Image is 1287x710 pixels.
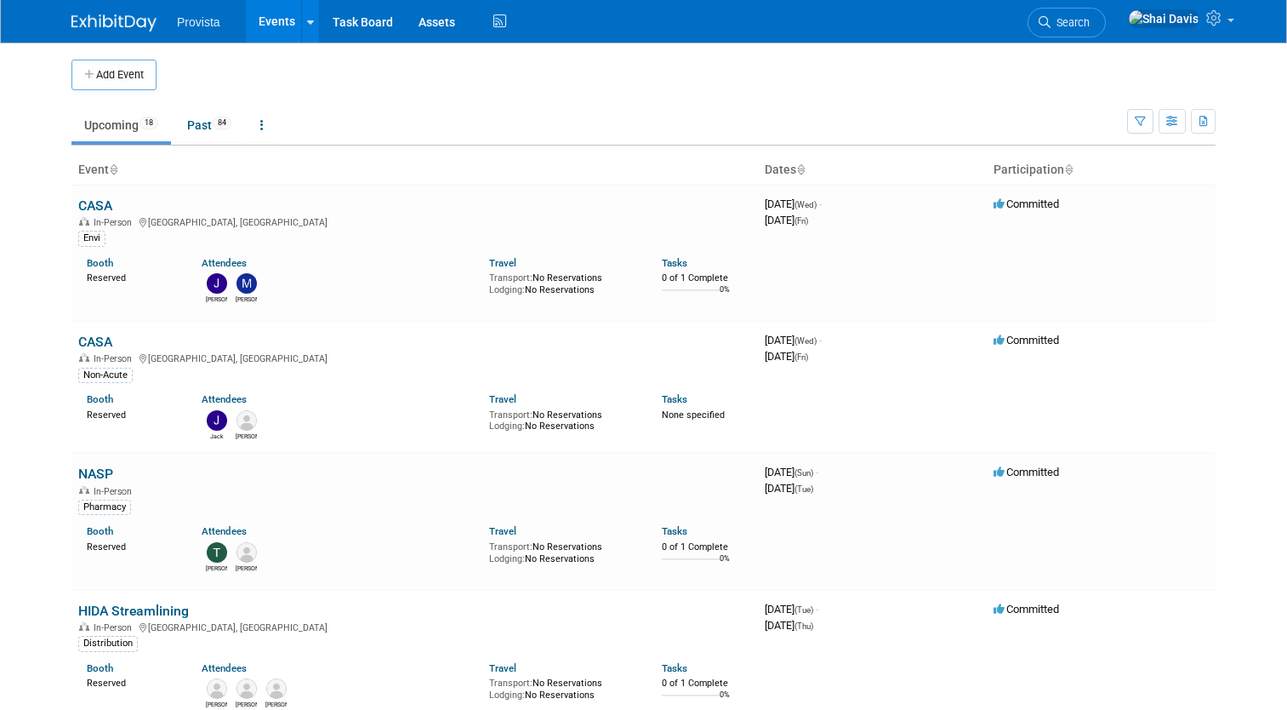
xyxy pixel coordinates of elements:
span: 84 [213,117,231,129]
span: [DATE] [765,619,813,632]
a: Attendees [202,393,247,405]
a: Sort by Participation Type [1064,163,1073,176]
div: [GEOGRAPHIC_DATA], [GEOGRAPHIC_DATA] [78,351,751,364]
img: Austen Turner [266,679,287,699]
span: (Fri) [794,352,808,362]
div: No Reservations No Reservations [489,406,636,432]
span: (Wed) [794,336,817,346]
div: Pharmacy [78,500,131,515]
a: Booth [87,393,113,405]
span: Transport: [489,409,532,421]
span: Lodging: [489,690,525,701]
img: Jennifer Geronaitis [236,410,257,431]
span: Provista [177,15,220,29]
div: 0 of 1 Complete [662,678,751,690]
img: In-Person Event [79,622,89,631]
div: Jeff Kittle [206,699,227,709]
div: Justyn Okoniewski [236,563,257,573]
span: Transport: [489,541,532,553]
div: 0 of 1 Complete [662,272,751,284]
span: (Tue) [794,605,813,615]
a: Tasks [662,525,687,537]
a: Search [1028,8,1106,37]
div: Jerry Johnson [236,699,257,709]
span: In-Person [94,217,137,228]
a: Travel [489,257,516,269]
span: (Sun) [794,468,813,478]
span: Lodging: [489,284,525,295]
span: (Wed) [794,200,817,209]
div: No Reservations No Reservations [489,269,636,295]
img: In-Person Event [79,486,89,495]
span: (Thu) [794,621,813,631]
a: CASA [78,198,112,214]
span: [DATE] [765,482,813,495]
div: Mitchell Bowman [236,294,257,304]
span: (Fri) [794,216,808,226]
span: [DATE] [765,466,818,478]
span: Committed [994,603,1059,616]
a: CASA [78,334,112,350]
a: Travel [489,393,516,405]
span: [DATE] [765,350,808,363]
div: Reserved [87,674,176,690]
a: Upcoming18 [71,109,171,141]
img: Jerry Johnson [236,679,257,699]
div: [GEOGRAPHIC_DATA], [GEOGRAPHIC_DATA] [78,620,751,633]
a: Sort by Start Date [796,163,805,176]
div: No Reservations No Reservations [489,538,636,564]
button: Add Event [71,60,157,90]
span: [DATE] [765,214,808,226]
td: 0% [720,554,730,577]
div: Reserved [87,269,176,284]
div: Jeff Lawrence [206,294,227,304]
div: Distribution [78,636,138,651]
img: ExhibitDay [71,14,157,31]
span: In-Person [94,486,137,497]
div: Jack Baird [206,431,227,441]
span: 18 [140,117,158,129]
img: Trisha Mitkus [207,542,227,563]
span: [DATE] [765,334,822,346]
div: Reserved [87,406,176,421]
div: Austen Turner [265,699,287,709]
a: Tasks [662,393,687,405]
a: Attendees [202,257,247,269]
a: NASP [78,466,113,482]
span: Transport: [489,678,532,689]
a: Attendees [202,525,247,537]
span: Search [1051,16,1090,29]
span: Lodging: [489,553,525,564]
th: Participation [987,156,1216,185]
span: Committed [994,466,1059,478]
a: Tasks [662,662,687,674]
a: HIDA Streamlining [78,603,189,619]
td: 0% [720,285,730,308]
img: In-Person Event [79,353,89,362]
div: No Reservations No Reservations [489,674,636,701]
div: Reserved [87,538,176,553]
a: Sort by Event Name [109,163,117,176]
img: Shai Davis [1128,9,1199,28]
span: - [816,603,818,616]
a: Booth [87,525,113,537]
span: [DATE] [765,198,822,210]
span: Transport: [489,272,532,283]
img: In-Person Event [79,217,89,226]
span: - [819,198,822,210]
div: Non-Acute [78,368,133,383]
a: Travel [489,525,516,537]
span: In-Person [94,353,137,364]
div: Envi [78,231,105,246]
span: Committed [994,334,1059,346]
a: Booth [87,257,113,269]
span: (Tue) [794,484,813,494]
img: Jack Baird [207,410,227,431]
span: None specified [662,409,725,421]
a: Attendees [202,662,247,674]
img: Jeff Kittle [207,679,227,699]
th: Dates [758,156,987,185]
a: Past84 [174,109,244,141]
div: Jennifer Geronaitis [236,431,257,441]
span: [DATE] [765,603,818,616]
